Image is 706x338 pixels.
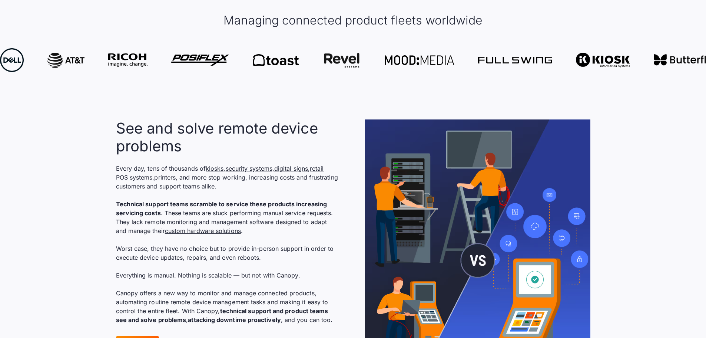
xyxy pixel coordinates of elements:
p: Every day, tens of thousands of , , , , , and more stop working, increasing costs and frustrating... [116,164,338,324]
a: custom hardware solutions [165,227,241,234]
h2: Managing connected product fleets worldwide [223,13,482,28]
img: Ricoh electronics and products uses Canopy [108,53,148,67]
img: Canopy works with AT&T [47,53,84,68]
a: security systems [226,165,272,172]
a: digital signs [274,165,308,172]
img: Canopy works with Revel Systems [323,53,361,68]
a: printers [154,174,176,181]
h2: See and solve remote device problems [116,119,338,155]
strong: Technical support teams scramble to service these products increasing servicing costs [116,200,327,217]
img: Canopy works with Mood Media [385,55,455,65]
img: Canopy works with Posiflex [171,55,229,65]
img: Canopy works with Kiosk Information Systems [576,53,630,68]
img: Canopy works with Toast [253,54,299,66]
img: Canopy works with Full Swing [478,57,552,63]
strong: attacking downtime proactively [188,316,281,324]
a: kiosks [206,165,223,172]
strong: technical support and product teams see and solve problems [116,307,328,324]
